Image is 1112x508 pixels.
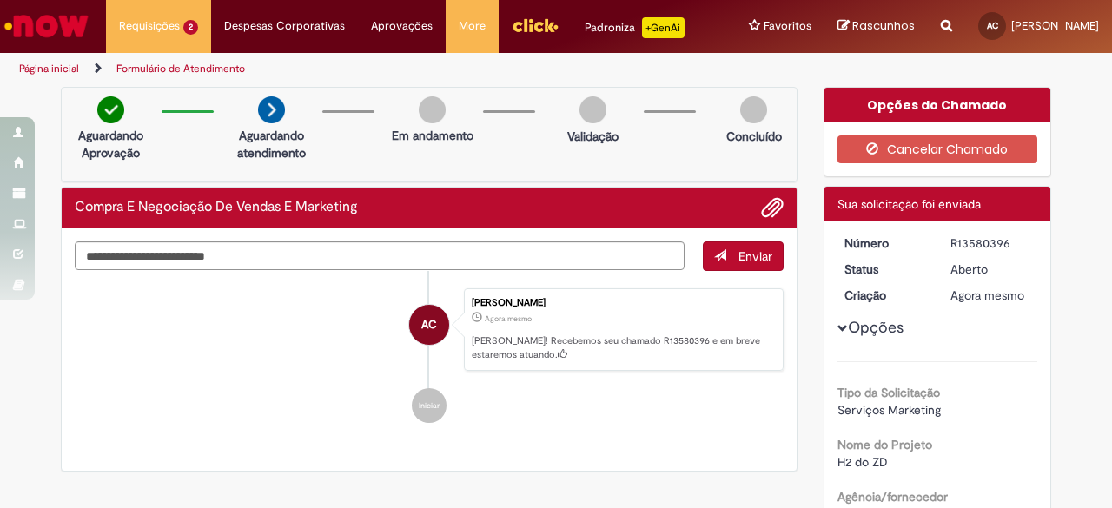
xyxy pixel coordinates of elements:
li: Anna Luisa Cimento [75,288,784,372]
span: Rascunhos [852,17,915,34]
button: Cancelar Chamado [837,135,1038,163]
div: R13580396 [950,234,1031,252]
span: Agora mesmo [950,287,1024,303]
b: Tipo da Solicitação [837,385,940,400]
span: Aprovações [371,17,433,35]
button: Adicionar anexos [761,196,784,219]
div: Aberto [950,261,1031,278]
img: img-circle-grey.png [419,96,446,123]
span: More [459,17,486,35]
div: [PERSON_NAME] [472,298,774,308]
dt: Status [831,261,938,278]
img: check-circle-green.png [97,96,124,123]
img: arrow-next.png [258,96,285,123]
img: click_logo_yellow_360x200.png [512,12,559,38]
textarea: Digite sua mensagem aqui... [75,241,685,270]
ul: Histórico de tíquete [75,271,784,441]
span: Enviar [738,248,772,264]
b: Nome do Projeto [837,437,932,452]
p: +GenAi [642,17,685,38]
div: Padroniza [585,17,685,38]
span: [PERSON_NAME] [1011,18,1099,33]
span: 2 [183,20,198,35]
a: Formulário de Atendimento [116,62,245,76]
button: Enviar [703,241,784,271]
h2: Compra E Negociação De Vendas E Marketing Histórico de tíquete [75,200,358,215]
time: 30/09/2025 10:15:10 [485,313,532,324]
span: Despesas Corporativas [224,17,345,35]
img: img-circle-grey.png [740,96,767,123]
time: 30/09/2025 10:15:10 [950,287,1024,303]
span: Agora mesmo [485,313,532,324]
span: H2 do ZD [837,454,888,470]
p: [PERSON_NAME]! Recebemos seu chamado R13580396 e em breve estaremos atuando. [472,334,774,361]
span: AC [421,304,437,346]
p: Validação [567,128,619,145]
span: Favoritos [764,17,811,35]
p: Aguardando Aprovação [69,127,153,162]
a: Rascunhos [837,18,915,35]
p: Aguardando atendimento [229,127,314,162]
b: Agência/fornecedor [837,489,948,505]
div: Opções do Chamado [824,88,1051,122]
div: Anna Luisa Cimento [409,305,449,345]
div: 30/09/2025 10:15:10 [950,287,1031,304]
dt: Número [831,234,938,252]
span: AC [987,20,998,31]
img: ServiceNow [2,9,91,43]
a: Página inicial [19,62,79,76]
img: img-circle-grey.png [579,96,606,123]
span: Requisições [119,17,180,35]
p: Em andamento [392,127,473,144]
ul: Trilhas de página [13,53,728,85]
span: Sua solicitação foi enviada [837,196,981,212]
span: Serviços Marketing [837,402,941,418]
dt: Criação [831,287,938,304]
p: Concluído [726,128,782,145]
